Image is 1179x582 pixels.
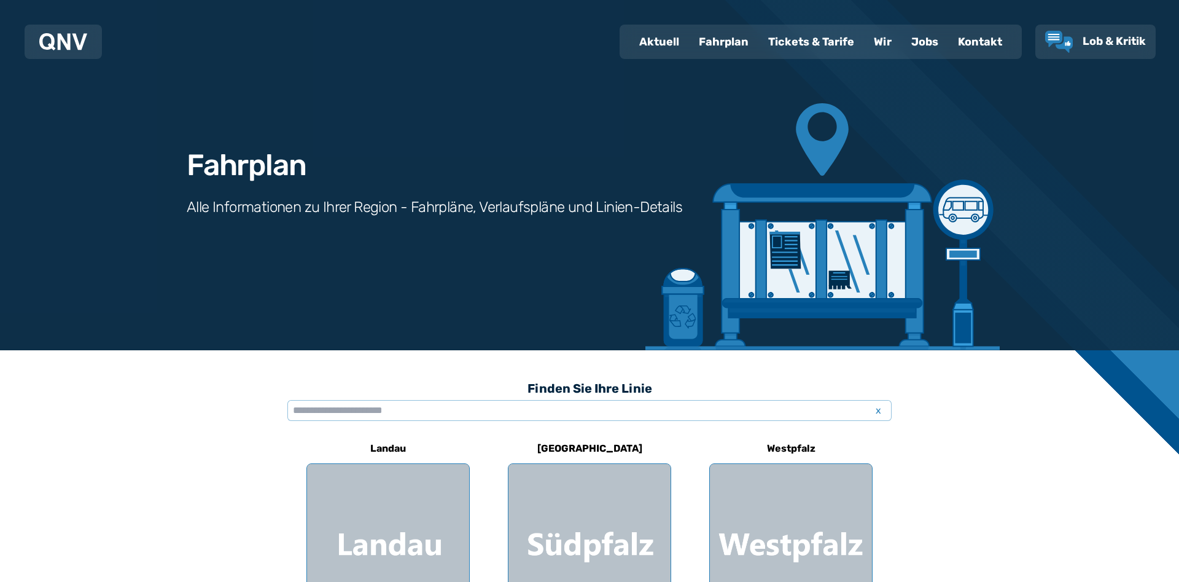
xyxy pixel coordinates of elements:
a: Wir [864,26,901,58]
h6: Landau [365,439,411,458]
h6: [GEOGRAPHIC_DATA] [532,439,647,458]
a: Aktuell [629,26,689,58]
h3: Finden Sie Ihre Linie [287,375,892,402]
a: Lob & Kritik [1045,31,1146,53]
img: QNV Logo [39,33,87,50]
a: Tickets & Tarife [758,26,864,58]
a: Fahrplan [689,26,758,58]
span: Lob & Kritik [1083,34,1146,48]
h6: Westpfalz [762,439,820,458]
span: x [870,403,887,418]
a: Kontakt [948,26,1012,58]
a: Jobs [901,26,948,58]
h1: Fahrplan [187,151,306,180]
a: QNV Logo [39,29,87,54]
h3: Alle Informationen zu Ihrer Region - Fahrpläne, Verlaufspläne und Linien-Details [187,197,682,217]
